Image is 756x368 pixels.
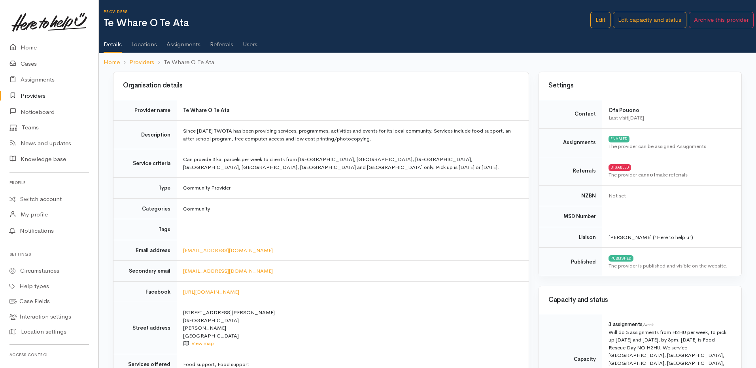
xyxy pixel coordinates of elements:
li: Te Whare O Te Ata [154,58,214,67]
a: Edit [590,12,610,28]
a: Referrals [210,30,233,53]
td: Secondary email [113,261,177,282]
a: Locations [131,30,157,53]
div: 3 assignments [609,321,732,328]
td: [PERSON_NAME] ('Here to help u') [602,227,741,248]
div: PUBLISHED [609,255,633,262]
td: Community Provider [177,178,529,199]
td: Facebook [113,281,177,302]
h3: Capacity and status [548,296,732,304]
td: [STREET_ADDRESS][PERSON_NAME] [GEOGRAPHIC_DATA] [PERSON_NAME] [GEOGRAPHIC_DATA] [177,302,529,354]
h6: Providers [104,9,590,14]
h3: Settings [548,82,732,89]
div: ENABLED [609,136,629,142]
td: Email address [113,240,177,261]
div: Not set [609,192,732,200]
a: Users [243,30,257,53]
b: Te Whare O Te Ata [183,107,229,114]
td: Referrals [539,157,602,185]
td: Description [113,121,177,149]
td: Published [539,248,602,276]
span: /week [643,322,654,327]
a: [EMAIL_ADDRESS][DOMAIN_NAME] [183,267,273,274]
time: [DATE] [628,114,644,121]
div: DISABLED [609,164,631,171]
div: The provider can be assigned Assignments [609,142,732,150]
td: Since [DATE] TWOTA has been providing services, programmes, activities and events for its local c... [177,121,529,149]
h6: Profile [9,177,89,188]
td: Provider name [113,100,177,121]
b: Ofa Pouono [609,107,639,114]
td: Service criteria [113,149,177,178]
nav: breadcrumb [99,53,756,72]
h3: Organisation details [123,82,519,89]
h1: Te Whare O Te Ata [104,17,590,29]
a: View map [191,340,214,347]
a: Providers [129,58,154,67]
div: Last visit [609,114,732,122]
div: The provider is published and visible on the website. [609,262,732,270]
td: Can provide 3 kai parcels per week to clients from [GEOGRAPHIC_DATA], [GEOGRAPHIC_DATA], [GEOGRAP... [177,149,529,178]
td: Categories [113,198,177,219]
td: Type [113,178,177,199]
td: Community [177,198,529,219]
h6: Access control [9,349,89,360]
td: Street address [113,302,177,354]
td: Assignments [539,128,602,157]
a: [URL][DOMAIN_NAME] [183,288,239,295]
a: Assignments [166,30,200,53]
td: Contact [539,100,602,128]
h6: Settings [9,249,89,260]
td: NZBN [539,185,602,206]
div: The provider can make referrals [609,171,732,179]
button: Archive this provider [689,12,754,28]
a: Details [104,30,122,53]
td: MSD Number [539,206,602,227]
td: Liaison [539,227,602,248]
a: Home [104,58,120,67]
b: not [646,171,656,178]
a: [EMAIL_ADDRESS][DOMAIN_NAME] [183,247,273,254]
a: Edit capacity and status [613,12,686,28]
td: Tags [113,219,177,240]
